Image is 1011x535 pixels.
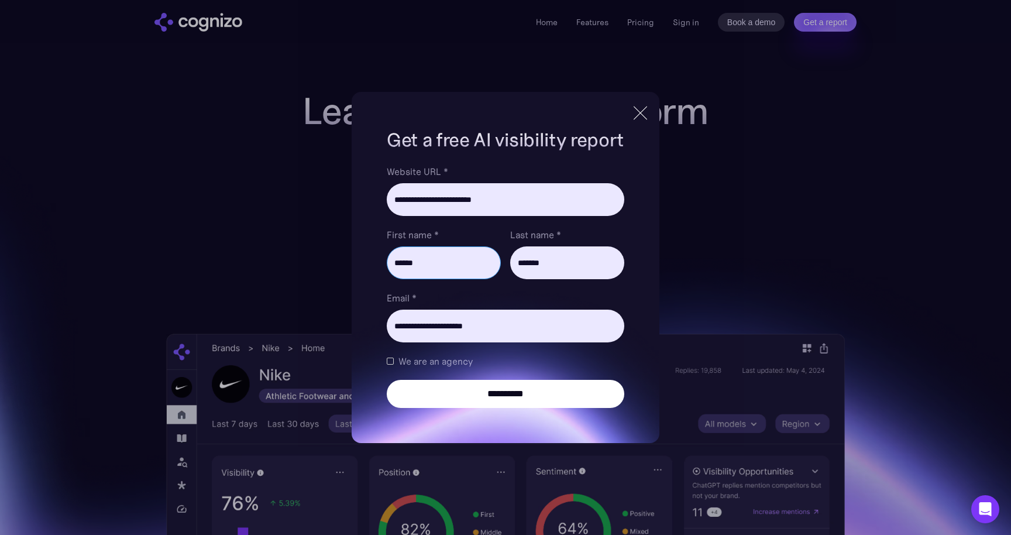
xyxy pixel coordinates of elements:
label: Email * [387,291,624,305]
label: Website URL * [387,164,624,179]
form: Brand Report Form [387,164,624,408]
span: We are an agency [398,354,473,368]
h1: Get a free AI visibility report [387,127,624,153]
div: Open Intercom Messenger [971,495,999,523]
label: First name * [387,228,501,242]
label: Last name * [510,228,624,242]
